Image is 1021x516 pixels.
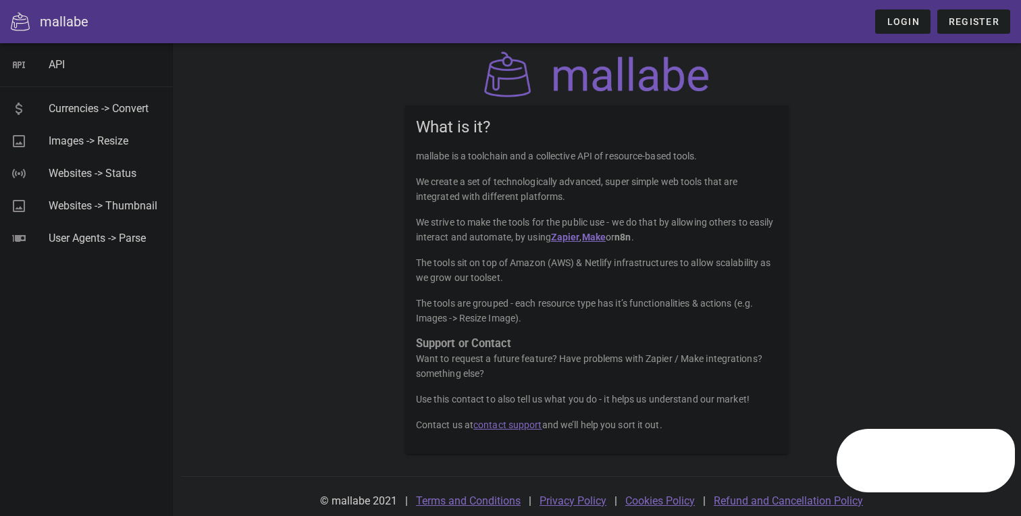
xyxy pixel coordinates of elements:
div: User Agents -> Parse [49,232,162,244]
p: We create a set of technologically advanced, super simple web tools that are integrated with diff... [416,174,779,204]
p: The tools are grouped - each resource type has it’s functionalities & actions (e.g. Images -> Res... [416,296,779,326]
a: Terms and Conditions [416,494,521,507]
p: Use this contact to also tell us what you do - it helps us understand our market! [416,392,779,407]
div: Currencies -> Convert [49,102,162,115]
div: Websites -> Status [49,167,162,180]
p: We strive to make the tools for the public use - we do that by allowing others to easily interact... [416,215,779,244]
span: Login [886,16,919,27]
a: contact support [473,419,542,430]
p: mallabe is a toolchain and a collective API of resource-based tools. [416,149,779,163]
span: Register [948,16,999,27]
div: What is it? [405,105,789,149]
a: Make [582,232,606,242]
h3: Support or Contact [416,336,779,351]
a: Privacy Policy [540,494,606,507]
strong: n8n [614,232,631,242]
p: Want to request a future feature? Have problems with Zapier / Make integrations? something else? [416,351,779,381]
img: mallabe Logo [481,51,713,97]
a: Login [875,9,930,34]
iframe: Tidio Chat [837,429,1015,492]
a: Zapier [551,232,580,242]
div: API [49,58,162,71]
a: Register [937,9,1010,34]
a: Refund and Cancellation Policy [714,494,863,507]
div: mallabe [40,11,88,32]
p: Contact us at and we’ll help you sort it out. [416,417,779,432]
p: The tools sit on top of Amazon (AWS) & Netlify infrastructures to allow scalability as we grow ou... [416,255,779,285]
a: Cookies Policy [625,494,695,507]
div: Images -> Resize [49,134,162,147]
div: Websites -> Thumbnail [49,199,162,212]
